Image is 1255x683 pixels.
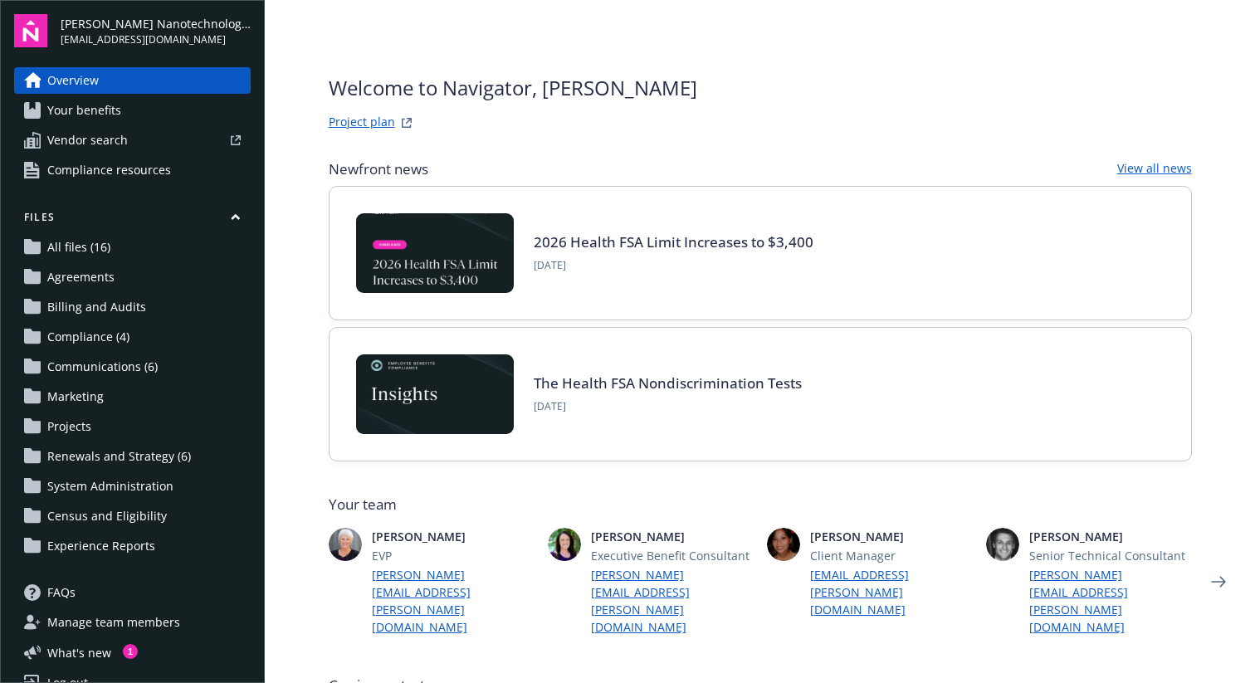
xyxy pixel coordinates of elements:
[47,383,104,410] span: Marketing
[14,443,251,470] a: Renewals and Strategy (6)
[47,579,76,606] span: FAQs
[810,566,973,618] a: [EMAIL_ADDRESS][PERSON_NAME][DOMAIN_NAME]
[767,528,800,561] img: photo
[47,234,110,261] span: All files (16)
[810,547,973,564] span: Client Manager
[14,533,251,559] a: Experience Reports
[1029,528,1192,545] span: [PERSON_NAME]
[329,495,1192,515] span: Your team
[329,113,395,133] a: Project plan
[14,579,251,606] a: FAQs
[47,473,173,500] span: System Administration
[14,383,251,410] a: Marketing
[47,609,180,636] span: Manage team members
[1205,568,1232,595] a: Next
[14,413,251,440] a: Projects
[356,213,514,293] img: BLOG-Card Image - Compliance - 2026 Health FSA Limit Increases to $3,400.jpg
[548,528,581,561] img: photo
[14,264,251,290] a: Agreements
[1117,159,1192,179] a: View all news
[47,264,115,290] span: Agreements
[47,324,129,350] span: Compliance (4)
[47,67,99,94] span: Overview
[372,566,535,636] a: [PERSON_NAME][EMAIL_ADDRESS][PERSON_NAME][DOMAIN_NAME]
[986,528,1019,561] img: photo
[591,566,754,636] a: [PERSON_NAME][EMAIL_ADDRESS][PERSON_NAME][DOMAIN_NAME]
[534,258,813,273] span: [DATE]
[14,127,251,154] a: Vendor search
[1029,547,1192,564] span: Senior Technical Consultant
[372,547,535,564] span: EVP
[14,473,251,500] a: System Administration
[47,443,191,470] span: Renewals and Strategy (6)
[61,32,251,47] span: [EMAIL_ADDRESS][DOMAIN_NAME]
[47,503,167,529] span: Census and Eligibility
[372,528,535,545] span: [PERSON_NAME]
[14,67,251,94] a: Overview
[329,73,697,103] span: Welcome to Navigator , [PERSON_NAME]
[47,294,146,320] span: Billing and Audits
[14,157,251,183] a: Compliance resources
[14,210,251,231] button: Files
[47,644,111,661] span: What ' s new
[47,97,121,124] span: Your benefits
[47,413,91,440] span: Projects
[47,533,155,559] span: Experience Reports
[534,399,802,414] span: [DATE]
[14,97,251,124] a: Your benefits
[47,354,158,380] span: Communications (6)
[14,644,138,661] button: What's new1
[591,547,754,564] span: Executive Benefit Consultant
[47,127,128,154] span: Vendor search
[810,528,973,545] span: [PERSON_NAME]
[356,354,514,434] img: Card Image - EB Compliance Insights.png
[534,232,813,251] a: 2026 Health FSA Limit Increases to $3,400
[14,14,47,47] img: navigator-logo.svg
[14,503,251,529] a: Census and Eligibility
[1029,566,1192,636] a: [PERSON_NAME][EMAIL_ADDRESS][PERSON_NAME][DOMAIN_NAME]
[14,234,251,261] a: All files (16)
[534,373,802,393] a: The Health FSA Nondiscrimination Tests
[14,609,251,636] a: Manage team members
[397,113,417,133] a: projectPlanWebsite
[61,15,251,32] span: [PERSON_NAME] Nanotechnologies
[329,159,428,179] span: Newfront news
[47,157,171,183] span: Compliance resources
[591,528,754,545] span: [PERSON_NAME]
[14,354,251,380] a: Communications (6)
[61,14,251,47] button: [PERSON_NAME] Nanotechnologies[EMAIL_ADDRESS][DOMAIN_NAME]
[329,528,362,561] img: photo
[14,324,251,350] a: Compliance (4)
[123,644,138,659] div: 1
[14,294,251,320] a: Billing and Audits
